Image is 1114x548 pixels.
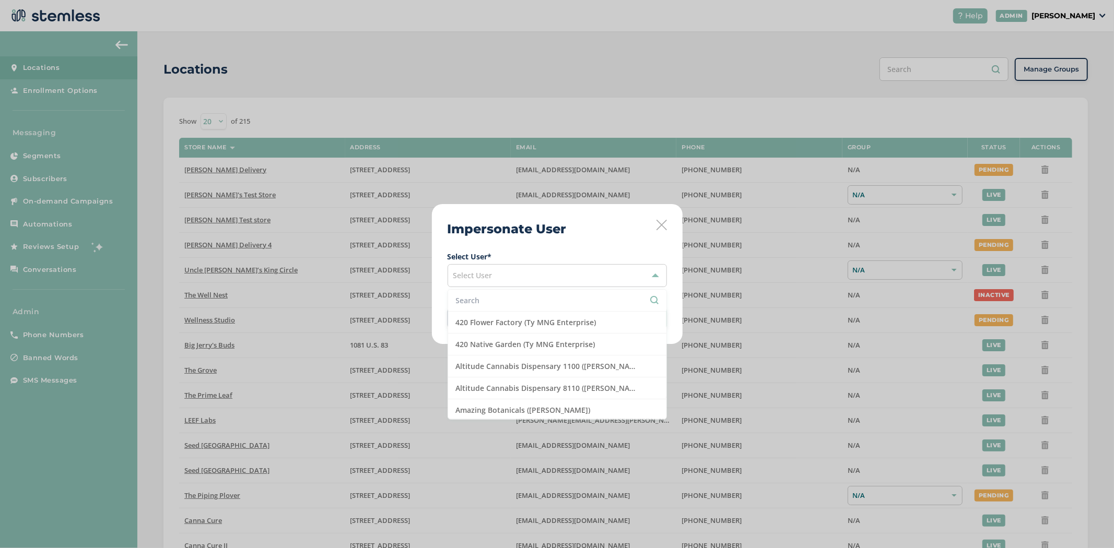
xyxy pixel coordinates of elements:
iframe: Chat Widget [1062,498,1114,548]
input: Search [456,295,659,306]
label: Select User [448,251,667,262]
span: Select User [453,270,492,280]
li: Amazing Botanicals ([PERSON_NAME]) [448,399,666,421]
li: 420 Native Garden (Ty MNG Enterprise) [448,333,666,355]
li: Altitude Cannabis Dispensary 8110 ([PERSON_NAME]) [448,377,666,399]
h2: Impersonate User [448,220,567,239]
li: 420 Flower Factory (Ty MNG Enterprise) [448,312,666,333]
li: Altitude Cannabis Dispensary 1100 ([PERSON_NAME]) [448,355,666,377]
